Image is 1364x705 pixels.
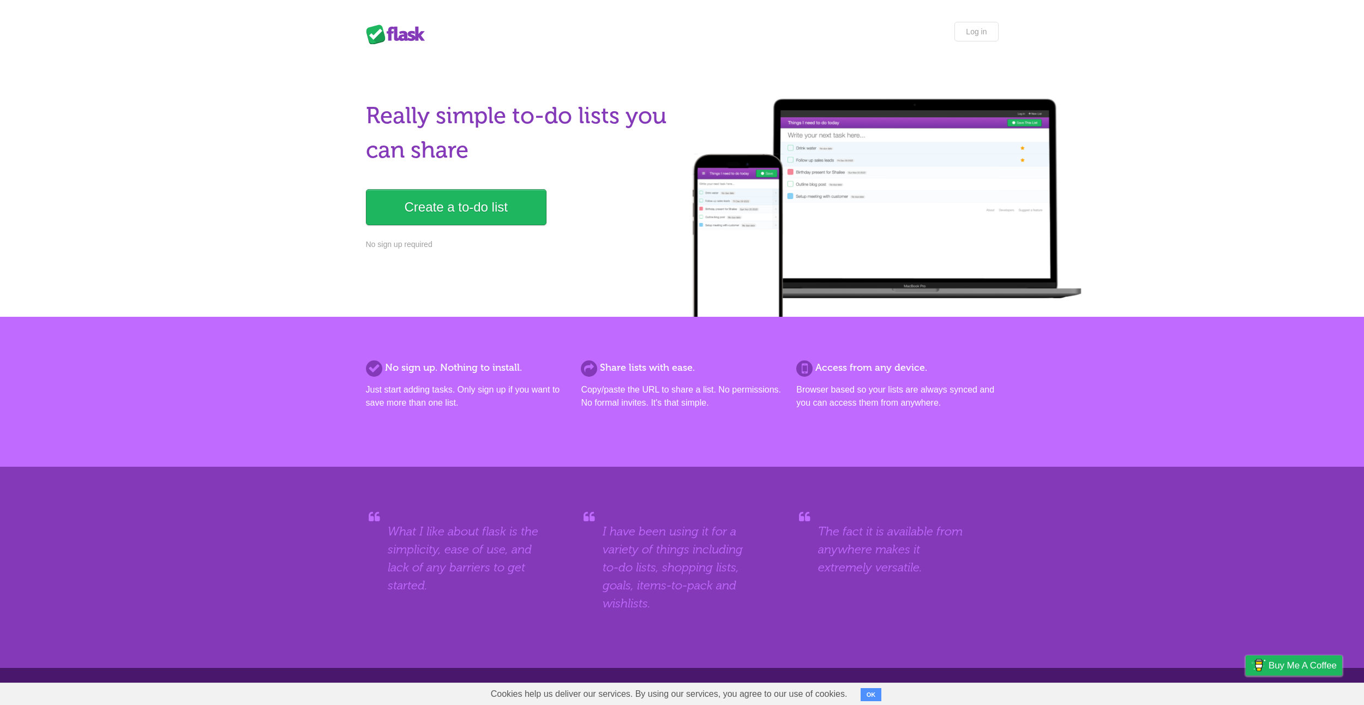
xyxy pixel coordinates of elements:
[603,522,761,612] blockquote: I have been using it for a variety of things including to-do lists, shopping lists, goals, items-...
[796,360,998,375] h2: Access from any device.
[366,25,431,44] div: Flask Lists
[954,22,998,41] a: Log in
[366,189,546,225] a: Create a to-do list
[1246,655,1342,676] a: Buy me a coffee
[366,383,568,409] p: Just start adding tasks. Only sign up if you want to save more than one list.
[796,383,998,409] p: Browser based so your lists are always synced and you can access them from anywhere.
[1269,656,1337,675] span: Buy me a coffee
[366,360,568,375] h2: No sign up. Nothing to install.
[1251,656,1266,674] img: Buy me a coffee
[581,383,783,409] p: Copy/paste the URL to share a list. No permissions. No formal invites. It's that simple.
[388,522,546,594] blockquote: What I like about flask is the simplicity, ease of use, and lack of any barriers to get started.
[818,522,976,576] blockquote: The fact it is available from anywhere makes it extremely versatile.
[480,683,858,705] span: Cookies help us deliver our services. By using our services, you agree to our use of cookies.
[366,239,676,250] p: No sign up required
[581,360,783,375] h2: Share lists with ease.
[366,99,676,167] h1: Really simple to-do lists you can share
[861,688,882,701] button: OK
